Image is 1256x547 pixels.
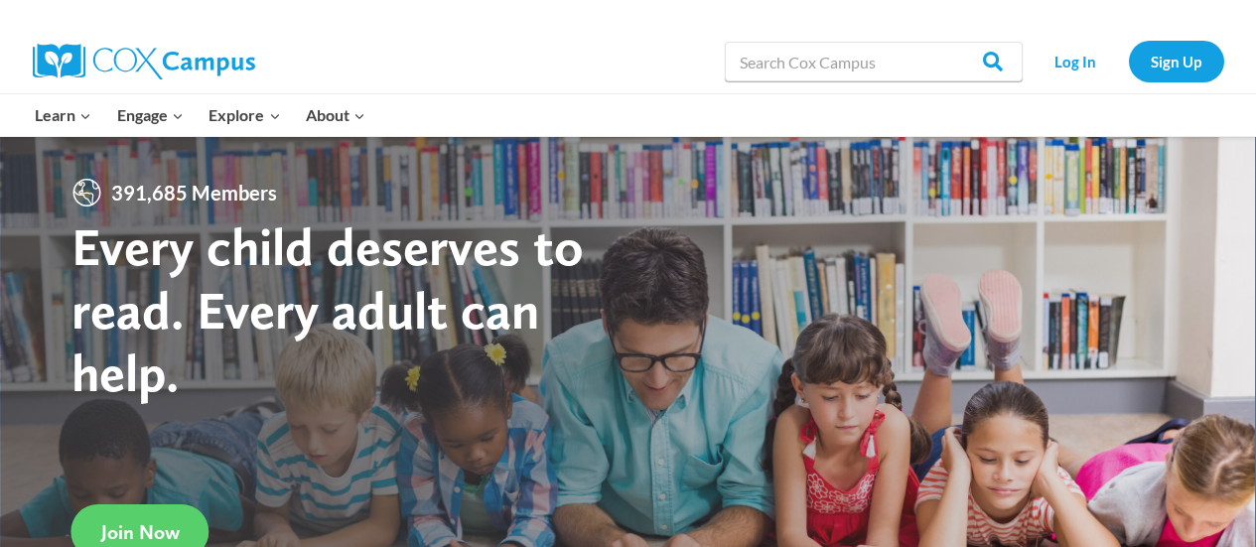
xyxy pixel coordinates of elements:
[306,102,365,128] span: About
[35,102,91,128] span: Learn
[117,102,184,128] span: Engage
[725,42,1023,81] input: Search Cox Campus
[1033,41,1119,81] a: Log In
[1129,41,1224,81] a: Sign Up
[71,214,584,404] strong: Every child deserves to read. Every adult can help.
[103,177,285,208] span: 391,685 Members
[209,102,280,128] span: Explore
[33,44,255,79] img: Cox Campus
[1033,41,1224,81] nav: Secondary Navigation
[23,94,378,136] nav: Primary Navigation
[101,520,180,544] span: Join Now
